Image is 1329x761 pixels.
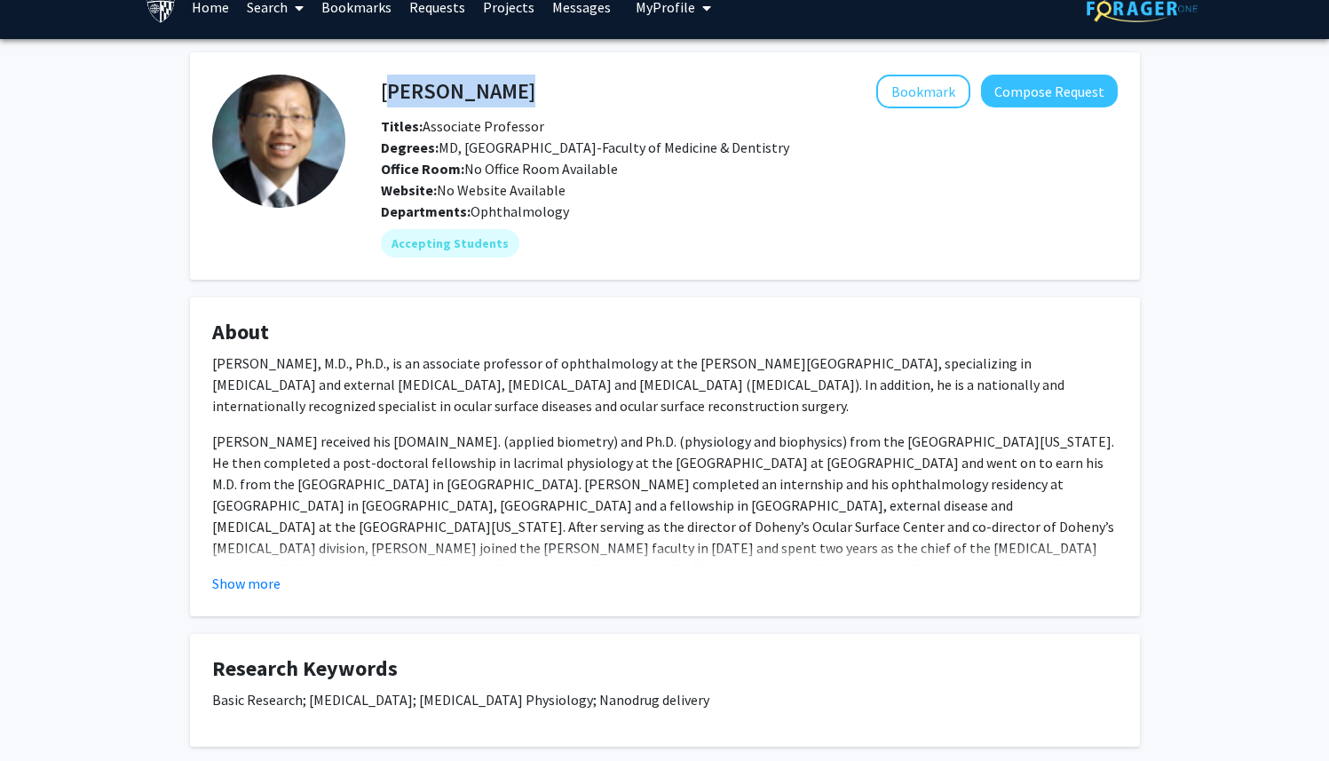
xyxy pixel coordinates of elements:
[212,75,345,208] img: Profile Picture
[876,75,970,108] button: Add Samuel Yiu to Bookmarks
[381,75,535,107] h4: [PERSON_NAME]
[381,202,471,220] b: Departments:
[981,75,1118,107] button: Compose Request to Samuel Yiu
[381,139,789,156] span: MD, [GEOGRAPHIC_DATA]-Faculty of Medicine & Dentistry
[381,160,464,178] b: Office Room:
[381,117,423,135] b: Titles:
[212,656,1118,682] h4: Research Keywords
[381,181,437,199] b: Website:
[381,229,519,258] mat-chip: Accepting Students
[381,139,439,156] b: Degrees:
[381,117,544,135] span: Associate Professor
[212,689,1118,710] p: Basic Research; [MEDICAL_DATA]; [MEDICAL_DATA] Physiology; Nanodrug delivery
[212,431,1118,601] p: [PERSON_NAME] received his [DOMAIN_NAME]. (applied biometry) and Ph.D. (physiology and biophysics...
[381,181,566,199] span: No Website Available
[212,320,1118,345] h4: About
[381,160,618,178] span: No Office Room Available
[471,202,569,220] span: Ophthalmology
[212,353,1118,416] p: [PERSON_NAME], M.D., Ph.D., is an associate professor of ophthalmology at the [PERSON_NAME][GEOGR...
[13,681,75,748] iframe: Chat
[212,573,281,594] button: Show more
